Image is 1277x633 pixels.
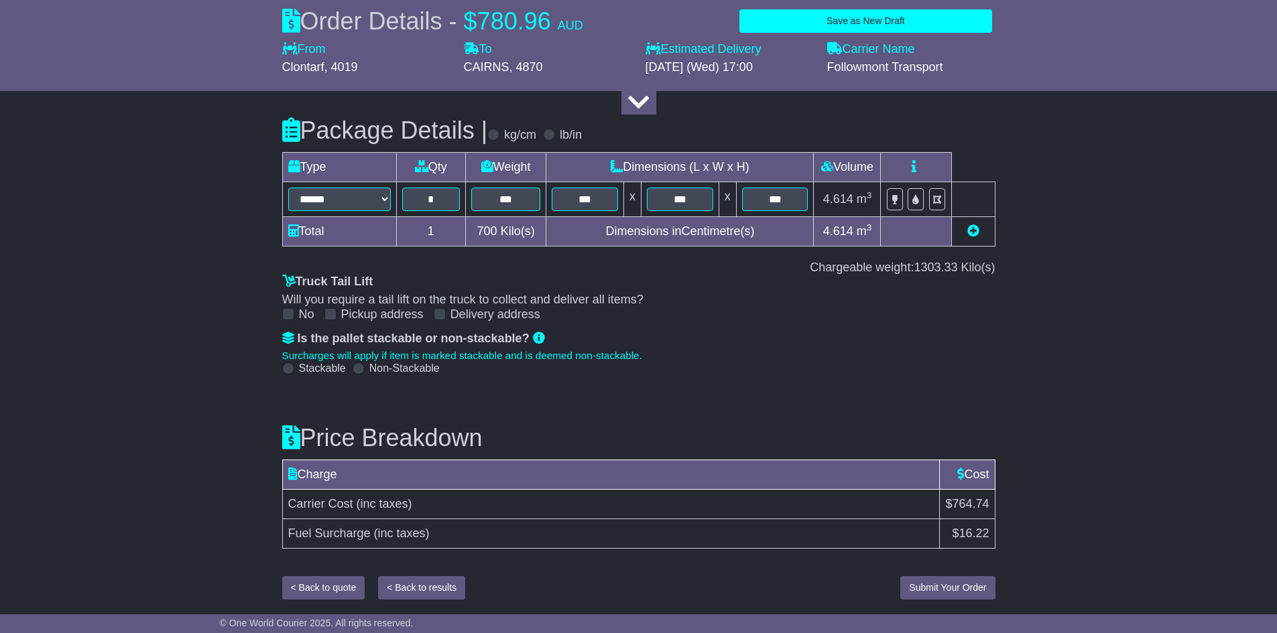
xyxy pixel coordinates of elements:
label: kg/cm [504,128,536,143]
span: Is the pallet stackable or non-stackable? [298,332,530,345]
span: AUD [558,19,583,32]
span: $ [464,7,477,35]
span: (inc taxes) [374,526,430,540]
label: Estimated Delivery [646,42,814,57]
span: Carrier Cost [288,497,353,510]
a: Add new item [967,224,979,238]
sup: 3 [867,190,872,200]
label: Delivery address [450,307,540,322]
td: Dimensions in Centimetre(s) [546,216,814,246]
span: 700 [477,224,497,238]
label: Carrier Name [827,42,915,57]
td: Weight [465,152,546,182]
span: © One World Courier 2025. All rights reserved. [220,618,414,628]
td: Volume [814,152,881,182]
span: Clontarf [282,60,324,74]
label: Truck Tail Lift [282,275,373,289]
span: , 4870 [509,60,543,74]
td: 1 [396,216,465,246]
label: Stackable [299,362,346,374]
button: < Back to quote [282,576,365,600]
label: Pickup address [341,307,424,322]
div: Order Details - [282,7,583,36]
div: Surcharges will apply if item is marked stackable and is deemed non-stackable. [282,350,995,362]
span: $16.22 [952,526,989,540]
td: Dimensions (L x W x H) [546,152,814,182]
button: Submit Your Order [900,576,995,600]
span: 1303.33 [914,261,957,274]
span: m [857,192,872,206]
td: Qty [396,152,465,182]
td: x [624,182,642,216]
td: Charge [282,460,940,490]
span: $764.74 [945,497,989,510]
span: 780.96 [477,7,551,35]
label: To [464,42,492,57]
label: lb/in [560,128,582,143]
span: , 4019 [324,60,358,74]
h3: Price Breakdown [282,425,995,451]
h3: Package Details | [282,117,488,144]
span: CAIRNS [464,60,509,74]
div: Chargeable weight: Kilo(s) [282,261,995,275]
button: Save as New Draft [739,9,991,33]
div: Will you require a tail lift on the truck to collect and deliver all items? [282,293,995,307]
span: (inc taxes) [357,497,412,510]
span: 4.614 [823,192,853,206]
div: Followmont Transport [827,60,995,75]
td: Kilo(s) [465,216,546,246]
label: From [282,42,326,57]
div: [DATE] (Wed) 17:00 [646,60,814,75]
button: < Back to results [378,576,465,600]
label: No [299,307,314,322]
span: Submit Your Order [909,582,986,593]
td: Total [282,216,396,246]
td: Cost [940,460,995,490]
td: Type [282,152,396,182]
label: Non-Stackable [369,362,440,374]
sup: 3 [867,222,872,232]
span: Fuel Surcharge [288,526,371,540]
td: x [719,182,736,216]
span: 4.614 [823,224,853,238]
span: m [857,224,872,238]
